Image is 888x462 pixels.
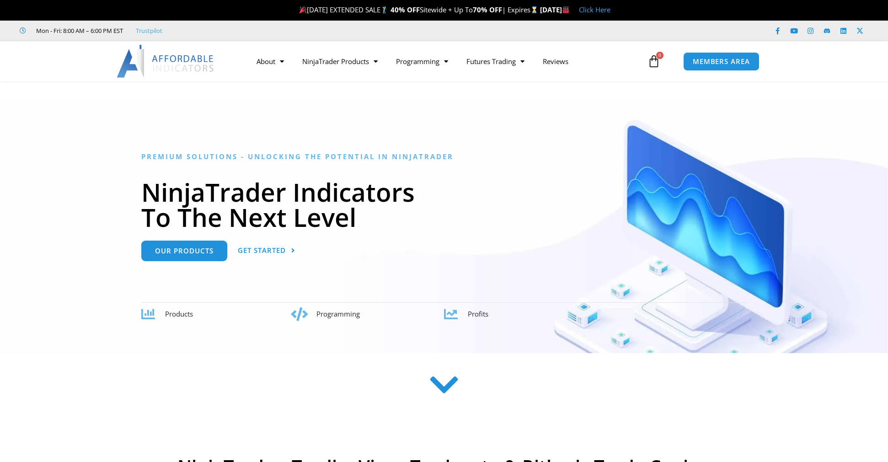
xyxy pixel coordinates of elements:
[468,309,488,318] span: Profits
[316,309,360,318] span: Programming
[300,6,306,13] img: 🎉
[34,25,123,36] span: Mon - Fri: 8:00 AM – 6:00 PM EST
[141,241,227,261] a: Our Products
[141,179,747,230] h1: NinjaTrader Indicators To The Next Level
[247,51,645,72] nav: Menu
[136,25,162,36] a: Trustpilot
[391,5,420,14] strong: 40% OFF
[473,5,502,14] strong: 70% OFF
[387,51,457,72] a: Programming
[238,241,295,261] a: Get Started
[656,52,663,59] span: 0
[540,5,570,14] strong: [DATE]
[531,6,538,13] img: ⌛
[293,51,387,72] a: NinjaTrader Products
[165,309,193,318] span: Products
[297,5,540,14] span: [DATE] EXTENDED SALE Sitewide + Up To | Expires
[117,45,215,78] img: LogoAI | Affordable Indicators – NinjaTrader
[683,52,760,71] a: MEMBERS AREA
[579,5,610,14] a: Click Here
[381,6,388,13] img: 🏌️‍♂️
[247,51,293,72] a: About
[457,51,534,72] a: Futures Trading
[634,48,674,75] a: 0
[141,152,747,161] h6: Premium Solutions - Unlocking the Potential in NinjaTrader
[155,247,214,254] span: Our Products
[534,51,578,72] a: Reviews
[693,58,750,65] span: MEMBERS AREA
[562,6,569,13] img: 🏭
[238,247,286,254] span: Get Started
